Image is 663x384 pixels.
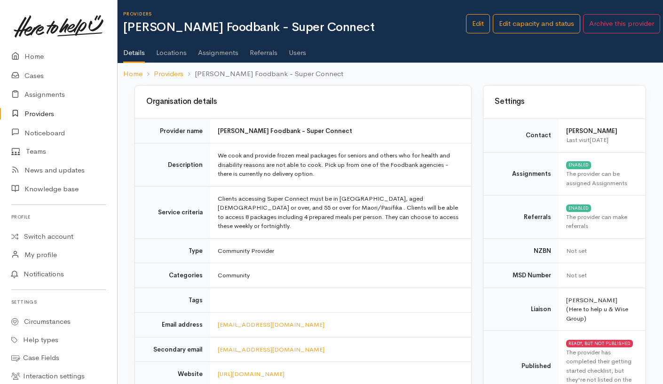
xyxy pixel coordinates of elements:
a: Locations [156,36,187,63]
div: The provider can make referrals [566,212,634,231]
td: Contact [483,118,559,152]
b: [PERSON_NAME] [566,127,617,135]
button: Archive this provider [583,14,660,33]
div: Not set [566,246,634,256]
a: Details [123,36,145,63]
td: Service criteria [135,186,210,238]
td: Tags [135,288,210,313]
b: [PERSON_NAME] Foodbank - Super Connect [218,127,352,135]
h3: Settings [495,97,634,106]
a: Referrals [250,36,277,63]
time: [DATE] [590,136,608,144]
h6: Providers [123,11,466,16]
h6: Settings [11,296,106,308]
td: Liaison [483,288,559,331]
a: Edit [466,14,490,33]
td: NZBN [483,238,559,263]
td: Referrals [483,196,559,239]
h3: Organisation details [146,97,460,106]
td: Type [135,238,210,263]
div: The provider can be assigned Assignments [566,169,634,188]
a: Assignments [198,36,238,63]
td: Secondary email [135,337,210,362]
td: Community Provider [210,238,471,263]
td: Provider name [135,118,210,143]
a: Users [289,36,306,63]
div: Last visit [566,135,634,145]
td: MSD Number [483,263,559,288]
li: [PERSON_NAME] Foodbank - Super Connect [183,69,343,79]
td: Categories [135,263,210,288]
nav: breadcrumb [118,63,663,85]
div: Not set [566,271,634,280]
td: We cook and provide frozen meal packages for seniors and others who for health and disability rea... [210,143,471,187]
div: READY, BUT NOT PUBLISHED [566,340,633,347]
a: Providers [154,69,183,79]
td: Clients accessing Super Connect must be in [GEOGRAPHIC_DATA], aged [DEMOGRAPHIC_DATA] or over, an... [210,186,471,238]
td: Assignments [483,152,559,196]
td: Community [210,263,471,288]
div: ENABLED [566,161,591,169]
a: [EMAIL_ADDRESS][DOMAIN_NAME] [218,345,324,353]
a: Edit capacity and status [493,14,580,33]
a: Home [123,69,142,79]
a: [EMAIL_ADDRESS][DOMAIN_NAME] [218,321,324,329]
td: Description [135,143,210,187]
td: [PERSON_NAME] (Here to help u & Wise Group) [559,288,646,331]
a: [URL][DOMAIN_NAME] [218,370,284,378]
div: ENABLED [566,204,591,212]
h1: [PERSON_NAME] Foodbank - Super Connect [123,21,466,34]
h6: Profile [11,211,106,223]
td: Email address [135,313,210,337]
